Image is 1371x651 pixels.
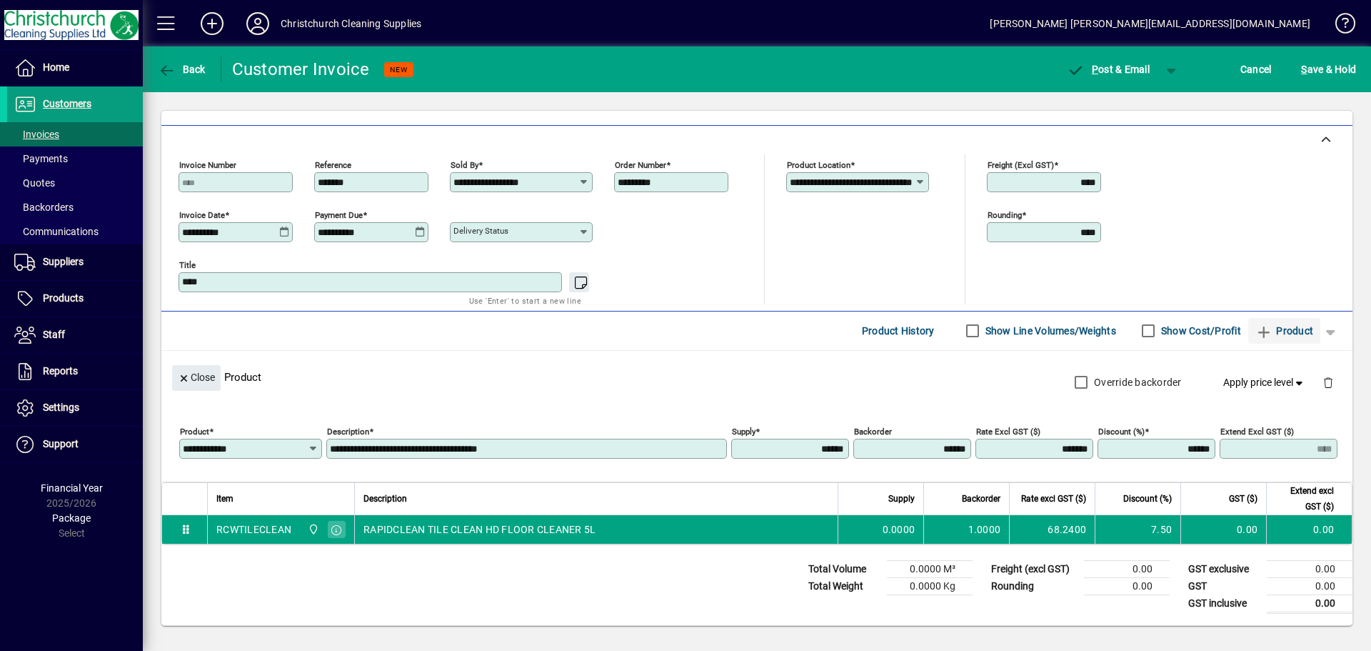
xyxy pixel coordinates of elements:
mat-label: Rounding [988,210,1022,220]
span: Christchurch Cleaning Supplies Ltd [304,522,321,537]
div: RCWTILECLEAN [216,522,291,537]
td: Total Weight [801,577,887,595]
mat-label: Backorder [854,427,892,437]
td: 7.50 [1095,515,1180,544]
a: Payments [7,146,143,171]
mat-label: Product location [787,160,850,170]
mat-label: Extend excl GST ($) [1220,427,1294,437]
span: Support [43,438,79,449]
mat-label: Product [180,427,209,437]
a: Communications [7,219,143,244]
span: Apply price level [1223,375,1306,390]
span: Extend excl GST ($) [1275,483,1334,515]
a: Products [7,281,143,317]
td: GST [1181,577,1267,595]
mat-label: Supply [732,427,755,437]
td: 0.0000 M³ [887,560,973,577]
span: 0.0000 [883,522,915,537]
button: Product [1248,318,1320,344]
span: Financial Year [41,482,103,494]
span: Description [363,491,407,507]
span: Close [178,366,215,389]
td: Total Volume [801,560,887,577]
span: Communications [14,226,99,237]
mat-label: Rate excl GST ($) [976,427,1040,437]
span: Rate excl GST ($) [1021,491,1086,507]
mat-label: Title [179,260,196,270]
td: Freight (excl GST) [984,560,1084,577]
span: Invoices [14,129,59,140]
mat-label: Order number [615,160,666,170]
td: 0.00 [1084,577,1170,595]
label: Override backorder [1091,375,1182,389]
td: 0.00 [1267,560,1352,577]
td: 0.00 [1180,515,1266,544]
button: Save & Hold [1297,56,1360,82]
label: Show Line Volumes/Weights [983,324,1116,338]
mat-label: Delivery status [453,226,508,236]
span: Staff [43,329,65,340]
mat-label: Freight (excl GST) [988,160,1054,170]
td: 0.00 [1267,577,1352,595]
span: Supply [888,491,915,507]
span: Product History [862,319,935,342]
td: 0.00 [1267,595,1352,612]
td: Rounding [984,577,1084,595]
span: GST ($) [1229,491,1257,507]
div: [PERSON_NAME] [PERSON_NAME][EMAIL_ADDRESS][DOMAIN_NAME] [990,12,1310,35]
span: ost & Email [1067,64,1150,75]
a: Quotes [7,171,143,195]
span: Customers [43,98,91,109]
mat-label: Description [327,427,369,437]
label: Show Cost/Profit [1158,324,1241,338]
span: Home [43,61,69,73]
td: GST inclusive [1181,595,1267,612]
button: Delete [1311,365,1345,399]
a: Support [7,427,143,462]
mat-label: Invoice date [179,210,225,220]
mat-label: Payment due [315,210,363,220]
button: Product History [856,318,940,344]
a: Backorders [7,195,143,219]
button: Apply price level [1217,369,1312,395]
span: 1.0000 [968,522,1001,537]
button: Post & Email [1060,56,1157,82]
div: 68.2400 [1018,522,1086,537]
span: Discount (%) [1123,491,1172,507]
td: 0.00 [1084,560,1170,577]
button: Close [172,365,221,391]
div: Christchurch Cleaning Supplies [281,12,421,35]
span: Quotes [14,177,55,189]
span: NEW [390,65,408,74]
span: Back [158,64,206,75]
span: Package [52,512,91,524]
a: Reports [7,354,143,389]
span: Product [1255,319,1313,342]
span: Backorders [14,202,74,213]
span: P [1092,64,1098,75]
span: RAPIDCLEAN TILE CLEAN HD FLOOR CLEANER 5L [363,522,596,537]
mat-hint: Use 'Enter' to start a new line [469,292,581,309]
mat-label: Sold by [451,160,478,170]
span: Item [216,491,233,507]
app-page-header-button: Back [143,56,221,82]
span: Cancel [1240,58,1272,81]
button: Back [154,56,209,82]
mat-label: Reference [315,160,351,170]
span: ave & Hold [1301,58,1356,81]
app-page-header-button: Close [169,371,224,384]
span: Payments [14,153,68,164]
span: Backorder [962,491,1000,507]
button: Profile [235,11,281,36]
a: Invoices [7,122,143,146]
span: Products [43,292,84,304]
button: Cancel [1237,56,1275,82]
mat-label: Invoice number [179,160,236,170]
a: Knowledge Base [1325,3,1353,49]
button: Add [189,11,235,36]
div: Customer Invoice [232,58,370,81]
span: S [1301,64,1307,75]
a: Suppliers [7,244,143,280]
a: Staff [7,317,143,353]
a: Home [7,50,143,86]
